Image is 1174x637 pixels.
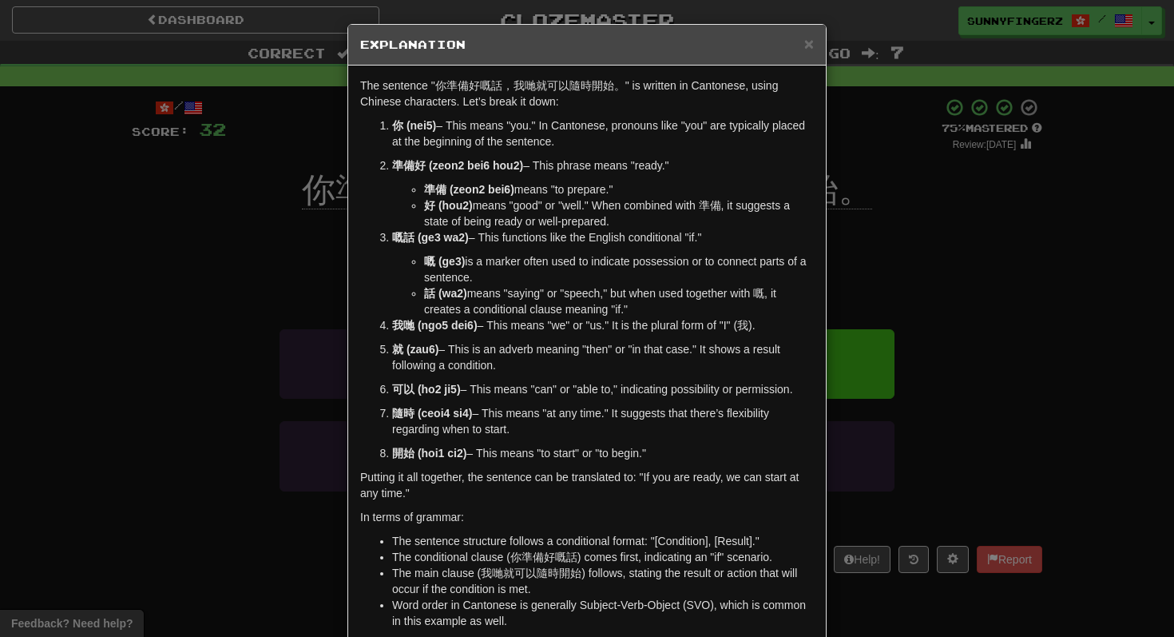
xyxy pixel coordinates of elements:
[392,565,814,597] li: The main clause (我哋就可以隨時開始) follows, stating the result or action that will occur if the conditio...
[360,78,814,109] p: The sentence "你準備好嘅話，我哋就可以隨時開始。" is written in Cantonese, using Chinese characters. Let’s break i...
[42,42,176,54] div: Domain: [DOMAIN_NAME]
[424,181,814,197] li: means "to prepare."
[26,42,38,54] img: website_grey.svg
[804,34,814,53] span: ×
[392,407,472,420] strong: 隨時 (ceoi4 si4)
[424,285,814,317] li: means "saying" or "speech," but when used together with 嘅, it creates a conditional clause meanin...
[161,93,174,106] img: tab_keywords_by_traffic_grey.svg
[424,183,514,196] strong: 準備 (zeon2 bei6)
[360,469,814,501] p: Putting it all together, the sentence can be translated to: "If you are ready, we can start at an...
[424,197,814,229] li: means "good" or "well." When combined with 準備, it suggests a state of being ready or well-prepared.
[392,117,814,149] p: – This means "you." In Cantonese, pronouns like "you" are typically placed at the beginning of th...
[26,26,38,38] img: logo_orange.svg
[424,253,814,285] li: is a marker often used to indicate possession or to connect parts of a sentence.
[424,287,467,300] strong: 話 (wa2)
[392,229,814,245] p: – This functions like the English conditional "if."
[360,509,814,525] p: In terms of grammar:
[804,35,814,52] button: Close
[360,37,814,53] h5: Explanation
[392,445,814,461] p: – This means "to start" or "to begin."
[392,533,814,549] li: The sentence structure follows a conditional format: "[Condition], [Result]."
[392,157,814,173] p: – This phrase means "ready."
[392,597,814,629] li: Word order in Cantonese is generally Subject-Verb-Object (SVO), which is common in this example a...
[392,381,814,397] p: – This means "can" or "able to," indicating possibility or permission.
[392,343,438,356] strong: 就 (zau6)
[392,159,523,172] strong: 準備好 (zeon2 bei6 hou2)
[392,231,469,244] strong: 嘅話 (ge3 wa2)
[424,199,473,212] strong: 好 (hou2)
[392,341,814,373] p: – This is an adverb meaning "then" or "in that case." It shows a result following a condition.
[392,447,466,460] strong: 開始 (hoi1 ci2)
[179,94,264,105] div: Keywords by Traffic
[392,317,814,333] p: – This means "we" or "us." It is the plural form of "I" (我).
[392,319,478,332] strong: 我哋 (ngo5 dei6)
[64,94,143,105] div: Domain Overview
[392,549,814,565] li: The conditional clause (你準備好嘅話) comes first, indicating an "if" scenario.
[424,255,465,268] strong: 嘅 (ge3)
[46,93,59,106] img: tab_domain_overview_orange.svg
[45,26,78,38] div: v 4.0.25
[392,119,436,132] strong: 你 (nei5)
[392,383,461,396] strong: 可以 (ho2 ji5)
[392,405,814,437] p: – This means "at any time." It suggests that there’s flexibility regarding when to start.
